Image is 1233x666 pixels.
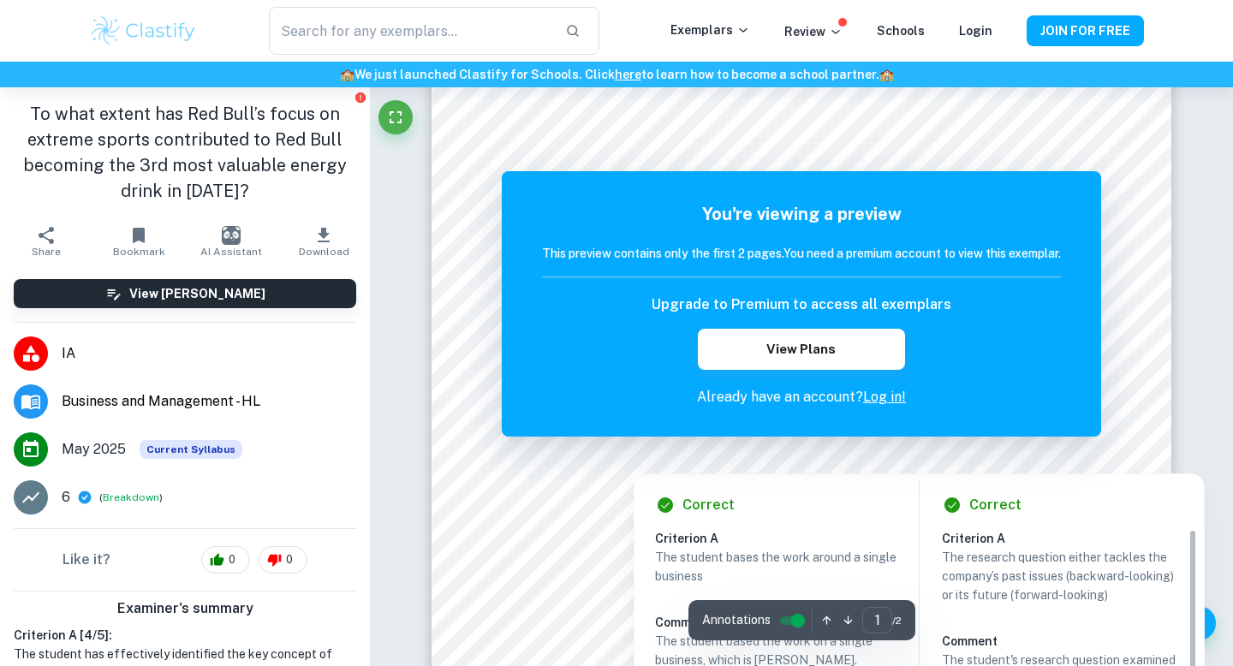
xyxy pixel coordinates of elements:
[542,387,1061,407] p: Already have an account?
[92,217,185,265] button: Bookmark
[140,440,242,459] div: This exemplar is based on the current syllabus. Feel free to refer to it for inspiration/ideas wh...
[542,244,1061,263] h6: This preview contains only the first 2 pages. You need a premium account to view this exemplar.
[7,598,363,619] h6: Examiner's summary
[14,279,356,308] button: View [PERSON_NAME]
[140,440,242,459] span: Current Syllabus
[32,246,61,258] span: Share
[200,246,262,258] span: AI Assistant
[892,613,902,628] span: / 2
[3,65,1230,84] h6: We just launched Clastify for Schools. Click to learn how to become a school partner.
[879,68,894,81] span: 🏫
[698,329,905,370] button: View Plans
[277,551,302,568] span: 0
[942,548,1183,604] p: The research question either tackles the company’s past issues (backward-looking) or its future (...
[702,611,771,629] span: Annotations
[129,284,265,303] h6: View [PERSON_NAME]
[62,343,356,364] span: IA
[655,529,910,548] h6: Criterion A
[277,217,370,265] button: Download
[340,68,354,81] span: 🏫
[62,391,356,412] span: Business and Management - HL
[14,101,356,204] h1: To what extent has Red Bull’s focus on extreme sports contributed to Red Bull becoming the 3rd mo...
[185,217,277,265] button: AI Assistant
[63,550,110,570] h6: Like it?
[652,294,951,315] h6: Upgrade to Premium to access all exemplars
[682,495,735,515] h6: Correct
[542,201,1061,227] h5: You're viewing a preview
[863,389,906,405] a: Log in!
[201,546,250,574] div: 0
[259,546,307,574] div: 0
[655,548,896,586] p: The student bases the work around a single business
[378,100,413,134] button: Fullscreen
[99,490,163,506] span: ( )
[219,551,245,568] span: 0
[959,24,992,38] a: Login
[784,22,843,41] p: Review
[113,246,165,258] span: Bookmark
[62,487,70,508] p: 6
[62,439,126,460] span: May 2025
[615,68,641,81] a: here
[1027,15,1144,46] button: JOIN FOR FREE
[222,226,241,245] img: AI Assistant
[942,632,1183,651] h6: Comment
[942,529,1197,548] h6: Criterion A
[354,91,366,104] button: Report issue
[969,495,1022,515] h6: Correct
[299,246,349,258] span: Download
[89,14,198,48] img: Clastify logo
[877,24,925,38] a: Schools
[655,613,896,632] h6: Comment
[103,490,159,505] button: Breakdown
[670,21,750,39] p: Exemplars
[269,7,551,55] input: Search for any exemplars...
[14,626,356,645] h6: Criterion A [ 4 / 5 ]:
